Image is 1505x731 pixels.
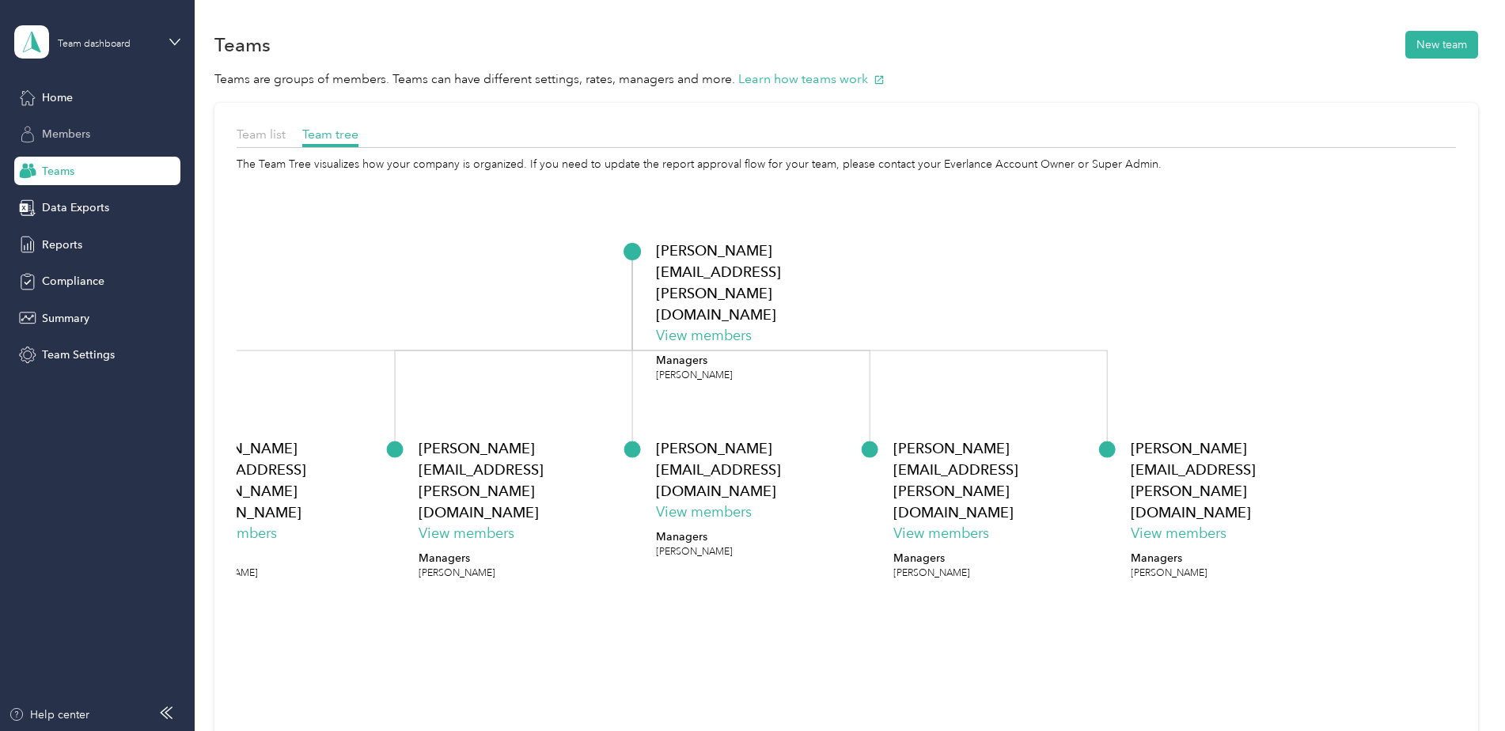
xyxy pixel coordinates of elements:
[1131,566,1207,581] p: [PERSON_NAME]
[9,706,89,723] button: Help center
[1131,437,1329,523] p: [PERSON_NAME][EMAIL_ADDRESS][PERSON_NAME][DOMAIN_NAME]
[42,126,90,142] span: Members
[893,550,970,566] p: Managers
[1131,550,1207,566] p: Managers
[237,127,286,142] span: Team list
[738,70,885,89] button: Learn how teams work
[1131,523,1226,544] button: View members
[214,70,1478,89] p: Teams are groups of members. Teams can have different settings, rates, managers and more.
[419,566,495,581] p: [PERSON_NAME]
[893,566,970,581] p: [PERSON_NAME]
[302,127,358,142] span: Team tree
[419,437,616,523] p: [PERSON_NAME][EMAIL_ADDRESS][PERSON_NAME][DOMAIN_NAME]
[214,36,271,53] h1: Teams
[42,273,104,290] span: Compliance
[42,237,82,253] span: Reports
[42,199,109,216] span: Data Exports
[656,437,854,502] p: [PERSON_NAME][EMAIL_ADDRESS][DOMAIN_NAME]
[1405,31,1478,59] button: New team
[656,240,854,325] p: [PERSON_NAME][EMAIL_ADDRESS][PERSON_NAME][DOMAIN_NAME]
[42,310,89,327] span: Summary
[181,437,379,523] p: [PERSON_NAME][EMAIL_ADDRESS][PERSON_NAME][DOMAIN_NAME]
[656,325,752,347] button: View members
[237,156,1456,172] div: The Team Tree visualizes how your company is organized. If you need to update the report approval...
[656,502,752,523] button: View members
[419,550,495,566] p: Managers
[42,89,73,106] span: Home
[893,437,1091,523] p: [PERSON_NAME][EMAIL_ADDRESS][PERSON_NAME][DOMAIN_NAME]
[656,369,733,383] p: [PERSON_NAME]
[656,528,733,545] p: Managers
[656,352,733,369] p: Managers
[42,163,74,180] span: Teams
[893,523,989,544] button: View members
[419,523,514,544] button: View members
[1416,642,1505,731] iframe: Everlance-gr Chat Button Frame
[42,347,115,363] span: Team Settings
[58,40,131,49] div: Team dashboard
[656,545,733,559] p: [PERSON_NAME]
